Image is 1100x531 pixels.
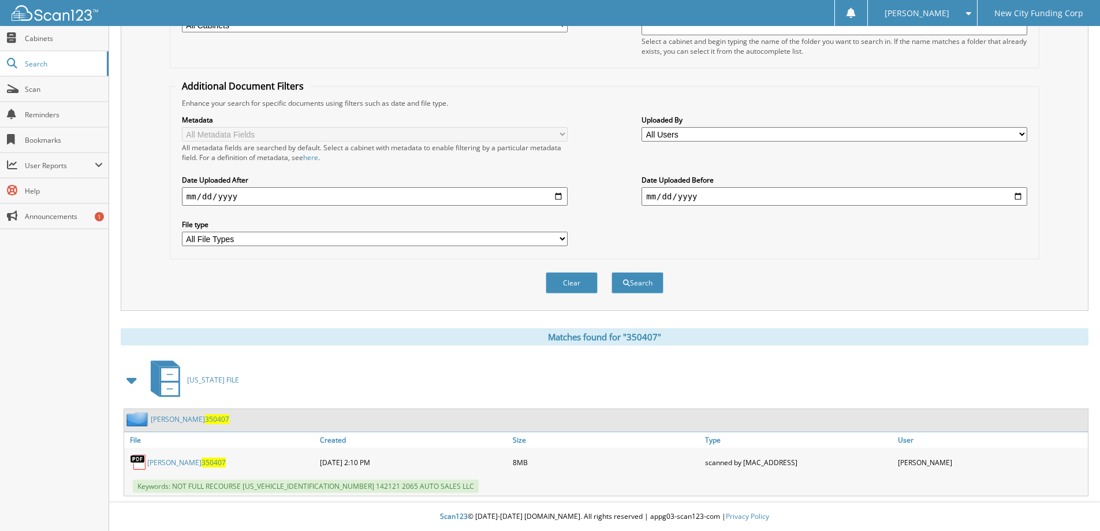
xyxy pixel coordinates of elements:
a: [PERSON_NAME]350407 [147,458,226,467]
input: start [182,187,568,206]
span: New City Funding Corp [994,10,1083,17]
label: File type [182,220,568,229]
div: 8MB [510,451,703,474]
div: [PERSON_NAME] [895,451,1088,474]
a: Type [702,432,895,448]
a: [US_STATE] FILE [144,357,239,403]
div: © [DATE]-[DATE] [DOMAIN_NAME]. All rights reserved | appg03-scan123-com | [109,503,1100,531]
a: User [895,432,1088,448]
span: 350407 [202,458,226,467]
legend: Additional Document Filters [176,80,310,92]
span: [US_STATE] FILE [187,375,239,385]
span: Cabinets [25,34,103,43]
a: File [124,432,317,448]
span: User Reports [25,161,95,170]
a: Privacy Policy [726,511,769,521]
img: folder2.png [126,412,151,426]
span: Scan123 [440,511,468,521]
span: Search [25,59,101,69]
label: Date Uploaded Before [642,175,1027,185]
div: Select a cabinet and begin typing the name of the folder you want to search in. If the name match... [642,36,1027,56]
div: Matches found for "350407" [121,328,1088,346]
div: All metadata fields are searched by default. Select a cabinet with metadata to enable filtering b... [182,143,568,162]
img: PDF.png [130,454,147,471]
img: scan123-logo-white.svg [12,5,98,21]
label: Date Uploaded After [182,175,568,185]
div: [DATE] 2:10 PM [317,451,510,474]
span: Keywords: NOT FULL RECOURSE [US_VEHICLE_IDENTIFICATION_NUMBER] 142121 2065 AUTO SALES LLC [133,480,479,493]
a: [PERSON_NAME]350407 [151,414,229,424]
span: 350407 [205,414,229,424]
a: Created [317,432,510,448]
span: Help [25,186,103,196]
span: Bookmarks [25,135,103,145]
div: Enhance your search for specific documents using filters such as date and file type. [176,98,1033,108]
button: Clear [546,272,598,294]
label: Uploaded By [642,115,1027,125]
input: end [642,187,1027,206]
a: Size [510,432,703,448]
div: scanned by [MAC_ADDRESS] [702,451,895,474]
span: [PERSON_NAME] [885,10,949,17]
span: Reminders [25,110,103,120]
span: Announcements [25,211,103,221]
label: Metadata [182,115,568,125]
span: Scan [25,84,103,94]
button: Search [611,272,663,294]
a: here [303,153,318,162]
div: 1 [95,212,104,221]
